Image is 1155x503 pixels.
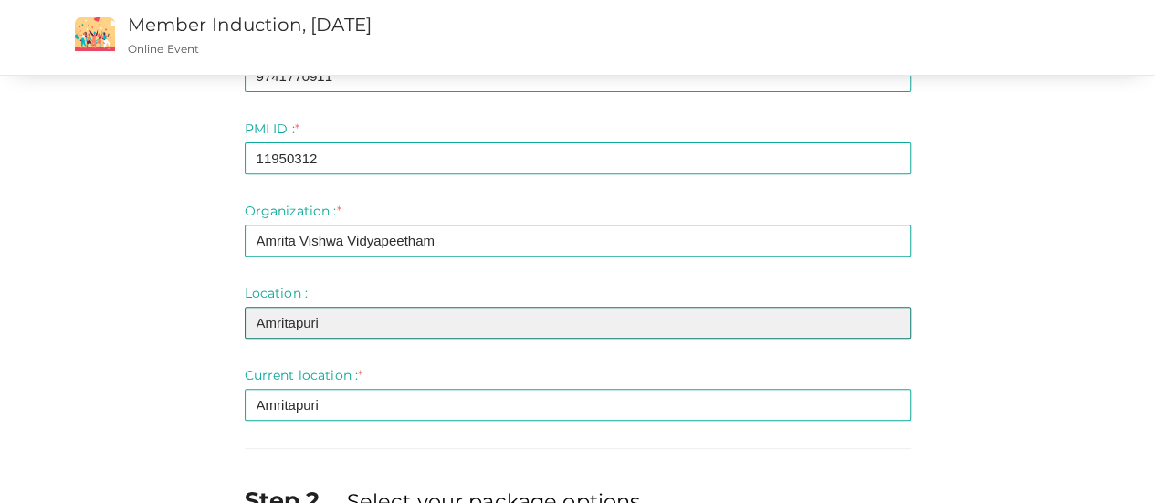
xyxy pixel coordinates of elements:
[128,14,372,36] a: Member Induction, [DATE]
[245,366,363,384] label: Current location :
[75,17,115,51] img: event2.png
[128,41,706,57] p: Online Event
[245,284,308,302] label: Location :
[245,60,911,92] input: Enter registrant phone no here.
[245,120,299,138] label: PMI ID :
[245,202,341,220] label: Organization :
